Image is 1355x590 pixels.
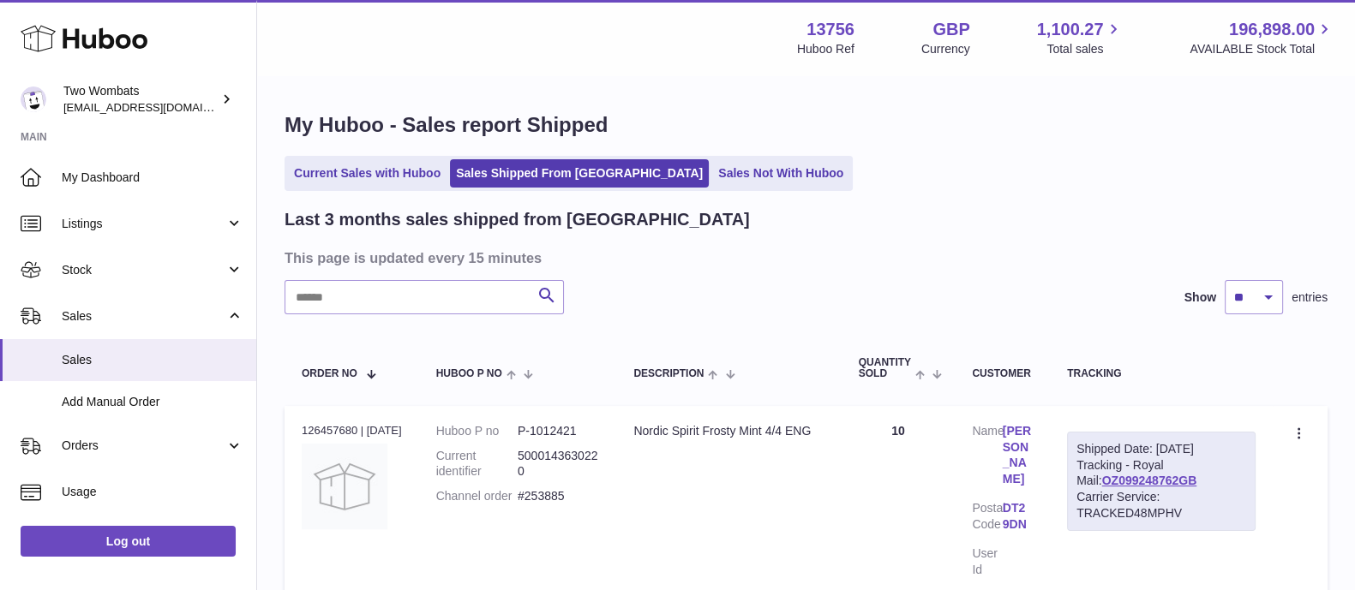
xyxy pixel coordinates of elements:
[285,111,1328,139] h1: My Huboo - Sales report Shipped
[1067,432,1256,531] div: Tracking - Royal Mail:
[302,368,357,379] span: Order No
[972,368,1033,379] div: Customer
[972,423,1002,492] dt: Name
[1067,368,1256,379] div: Tracking
[436,368,502,379] span: Huboo P no
[62,170,243,186] span: My Dashboard
[62,438,225,454] span: Orders
[63,83,218,116] div: Two Wombats
[859,357,911,379] span: Quantity Sold
[63,100,252,114] span: [EMAIL_ADDRESS][DOMAIN_NAME]
[1037,18,1124,57] a: 1,100.27 Total sales
[285,208,750,231] h2: Last 3 months sales shipped from [GEOGRAPHIC_DATA]
[518,448,599,480] dd: 5000143630220
[436,448,518,480] dt: Current identifier
[633,368,704,379] span: Description
[62,308,225,325] span: Sales
[62,484,243,500] span: Usage
[21,86,46,112] img: internalAdmin-13756@internal.huboo.com
[1076,441,1246,457] div: Shipped Date: [DATE]
[518,488,599,504] dd: #253885
[302,444,387,529] img: no-photo.jpg
[62,262,225,278] span: Stock
[932,18,969,41] strong: GBP
[1229,18,1315,41] span: 196,898.00
[1190,18,1334,57] a: 196,898.00 AVAILABLE Stock Total
[436,488,518,504] dt: Channel order
[1037,18,1104,41] span: 1,100.27
[62,394,243,410] span: Add Manual Order
[1076,489,1246,521] div: Carrier Service: TRACKED48MPHV
[450,159,709,188] a: Sales Shipped From [GEOGRAPHIC_DATA]
[712,159,849,188] a: Sales Not With Huboo
[518,423,599,439] dd: P-1012421
[1292,289,1328,306] span: entries
[1003,500,1033,533] a: DT2 9DN
[797,41,854,57] div: Huboo Ref
[921,41,970,57] div: Currency
[633,423,824,439] div: Nordic Spirit Frosty Mint 4/4 ENG
[1184,289,1216,306] label: Show
[1102,474,1197,487] a: OZ099248762GB
[1003,423,1033,488] a: [PERSON_NAME]
[972,500,1002,537] dt: Postal Code
[436,423,518,439] dt: Huboo P no
[62,352,243,368] span: Sales
[972,545,1002,578] dt: User Id
[302,423,402,438] div: 126457680 | [DATE]
[21,526,236,557] a: Log out
[285,248,1323,267] h3: This page is updated every 15 minutes
[288,159,447,188] a: Current Sales with Huboo
[1190,41,1334,57] span: AVAILABLE Stock Total
[1046,41,1123,57] span: Total sales
[62,216,225,232] span: Listings
[806,18,854,41] strong: 13756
